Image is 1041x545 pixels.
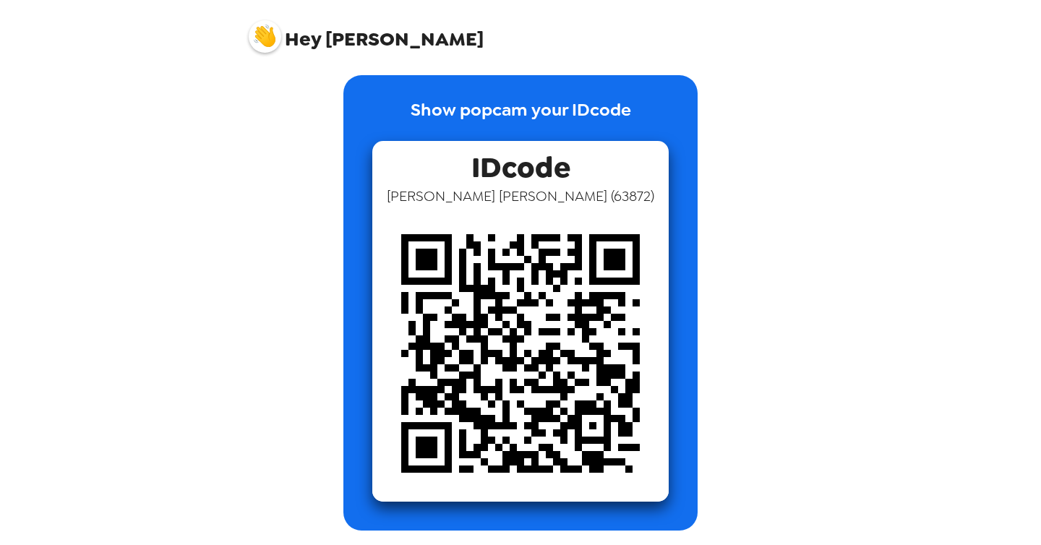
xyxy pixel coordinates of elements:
img: profile pic [249,20,281,53]
span: [PERSON_NAME] [249,13,484,49]
span: IDcode [471,141,570,186]
p: Show popcam your IDcode [411,97,631,141]
span: Hey [285,26,321,52]
img: qr code [372,205,669,502]
span: [PERSON_NAME] [PERSON_NAME] ( 63872 ) [387,186,654,205]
